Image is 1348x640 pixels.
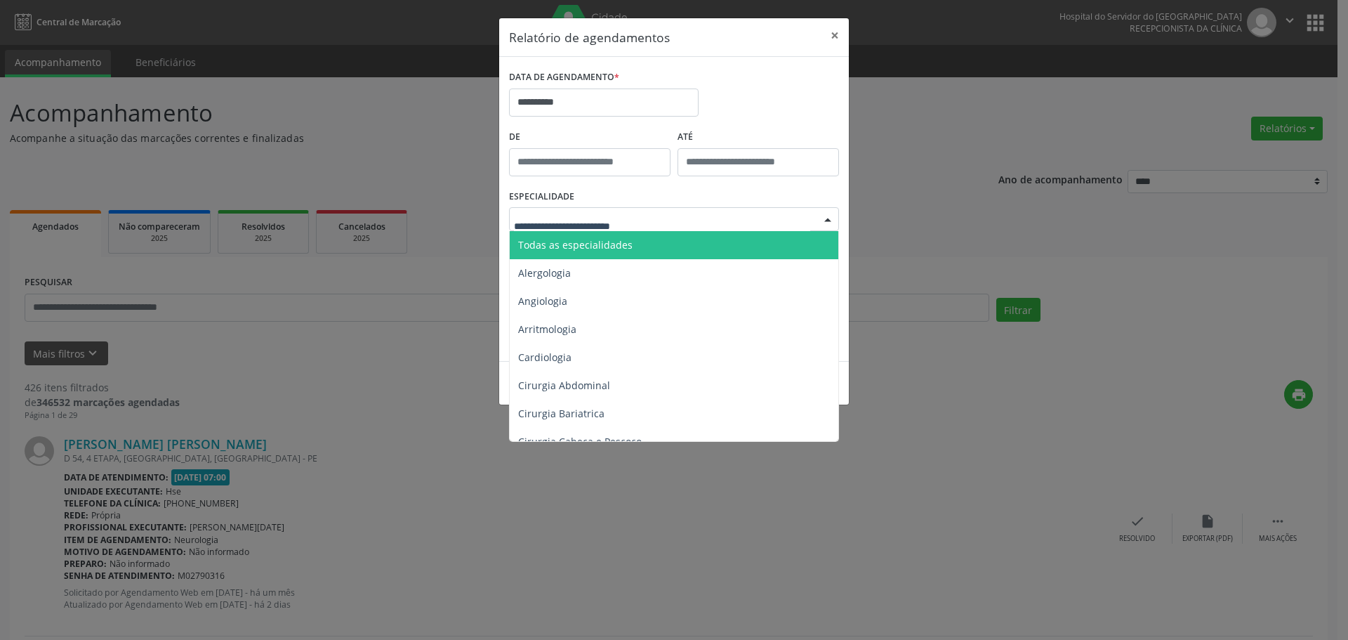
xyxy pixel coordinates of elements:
[509,126,670,148] label: De
[518,379,610,392] span: Cirurgia Abdominal
[518,266,571,280] span: Alergologia
[518,435,642,448] span: Cirurgia Cabeça e Pescoço
[518,351,571,364] span: Cardiologia
[509,28,670,46] h5: Relatório de agendamentos
[509,67,619,89] label: DATA DE AGENDAMENTO
[821,18,849,53] button: Close
[518,294,567,308] span: Angiologia
[518,322,576,336] span: Arritmologia
[509,186,574,208] label: ESPECIALIDADE
[678,126,839,148] label: ATÉ
[518,238,633,252] span: Todas as especialidades
[518,407,604,420] span: Cirurgia Bariatrica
